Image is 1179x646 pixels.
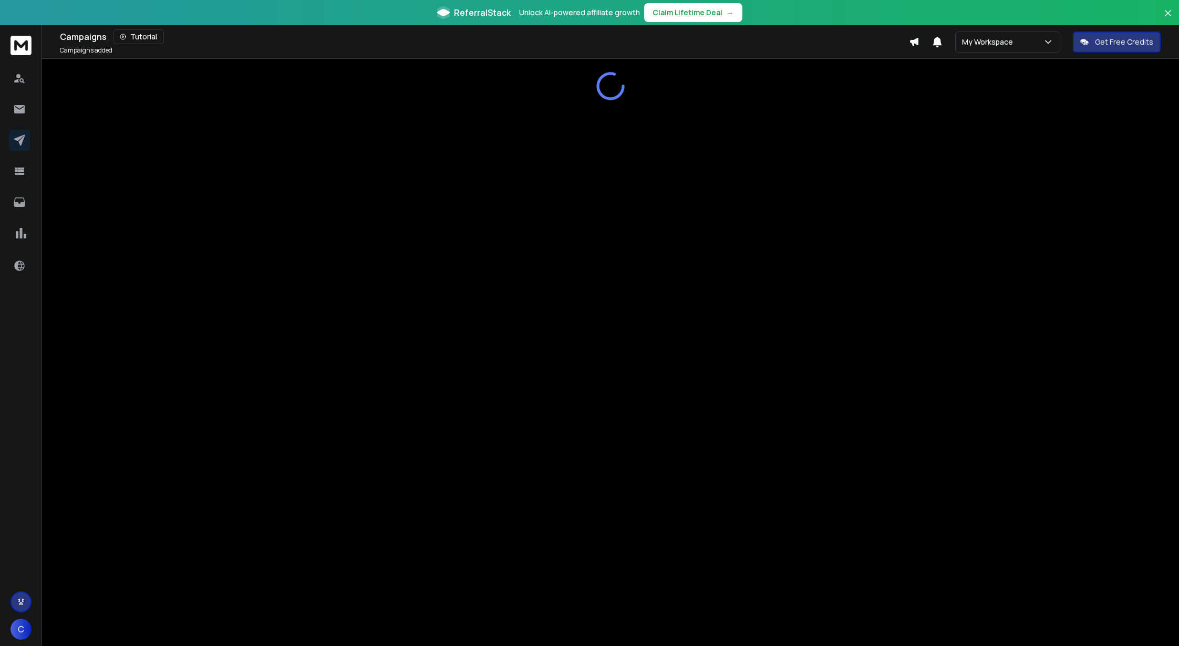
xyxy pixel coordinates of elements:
button: C [11,619,32,640]
p: Campaigns added [60,46,112,55]
p: Unlock AI-powered affiliate growth [519,7,640,18]
span: ReferralStack [454,6,511,19]
span: → [727,7,734,18]
button: Tutorial [113,29,164,44]
button: Claim Lifetime Deal→ [644,3,742,22]
p: Get Free Credits [1095,37,1153,47]
div: Campaigns [60,29,909,44]
button: Close banner [1161,6,1175,32]
button: Get Free Credits [1073,32,1161,53]
p: My Workspace [962,37,1017,47]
